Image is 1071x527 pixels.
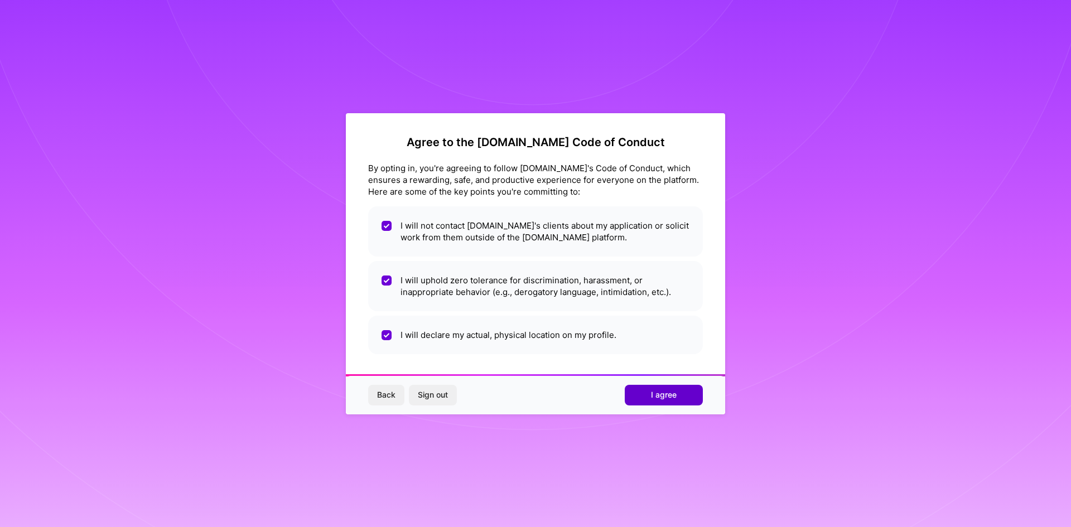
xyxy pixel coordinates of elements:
li: I will not contact [DOMAIN_NAME]'s clients about my application or solicit work from them outside... [368,206,703,257]
li: I will uphold zero tolerance for discrimination, harassment, or inappropriate behavior (e.g., der... [368,261,703,311]
li: I will declare my actual, physical location on my profile. [368,316,703,354]
button: I agree [625,385,703,405]
h2: Agree to the [DOMAIN_NAME] Code of Conduct [368,136,703,149]
span: Sign out [418,389,448,400]
span: I agree [651,389,677,400]
button: Sign out [409,385,457,405]
div: By opting in, you're agreeing to follow [DOMAIN_NAME]'s Code of Conduct, which ensures a rewardin... [368,162,703,197]
button: Back [368,385,404,405]
span: Back [377,389,395,400]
